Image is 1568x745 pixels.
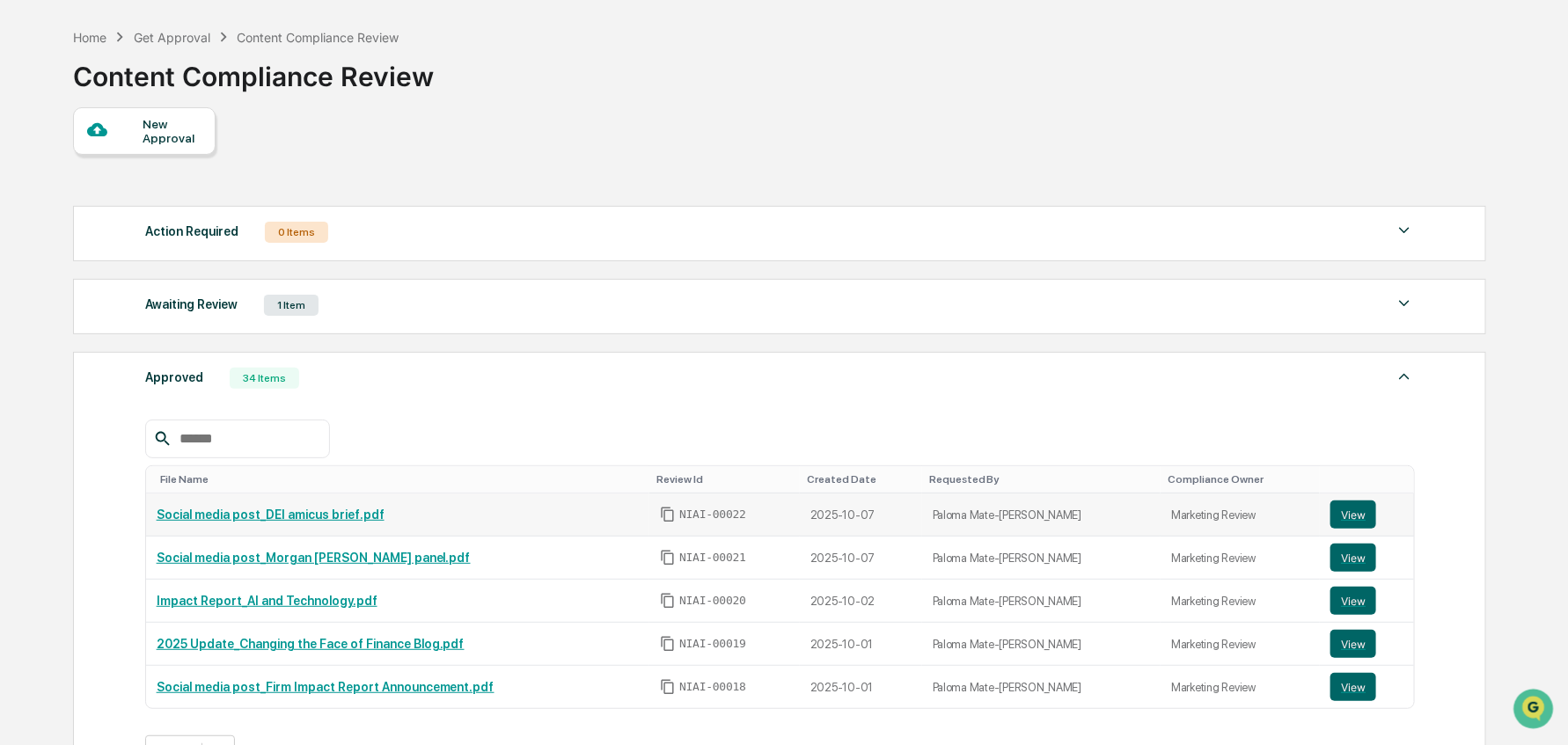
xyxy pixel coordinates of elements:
span: Copy Id [660,679,676,695]
div: 🗄️ [128,223,142,237]
div: Toggle SortBy [807,473,915,486]
iframe: Open customer support [1512,687,1559,734]
div: Toggle SortBy [160,473,643,486]
div: 1 Item [264,295,319,316]
a: Social media post_DEI amicus brief.pdf [157,508,385,522]
div: Start new chat [60,134,289,151]
a: Impact Report_AI and Technology.pdf [157,594,377,608]
button: View [1330,544,1376,572]
td: Marketing Review [1161,580,1320,623]
div: Action Required [145,220,238,243]
p: How can we help? [18,36,320,64]
td: 2025-10-02 [800,580,922,623]
div: Get Approval [134,30,210,45]
td: Paloma Mate-[PERSON_NAME] [922,623,1161,666]
td: 2025-10-07 [800,537,922,580]
button: View [1330,630,1376,658]
td: 2025-10-01 [800,623,922,666]
div: Toggle SortBy [1168,473,1313,486]
div: Home [73,30,106,45]
button: Start new chat [299,139,320,160]
td: 2025-10-01 [800,666,922,708]
span: Attestations [145,221,218,238]
span: NIAI-00020 [679,594,746,608]
a: Social media post_Firm Impact Report Announcement.pdf [157,680,495,694]
div: 34 Items [230,368,299,389]
span: Data Lookup [35,254,111,272]
a: 🖐️Preclearance [11,214,121,245]
img: 1746055101610-c473b297-6a78-478c-a979-82029cc54cd1 [18,134,49,165]
a: View [1330,630,1403,658]
img: caret [1394,366,1415,387]
td: 2025-10-07 [800,493,922,537]
span: Copy Id [660,507,676,522]
span: NIAI-00019 [679,637,746,651]
button: View [1330,587,1376,615]
span: Preclearance [35,221,114,238]
td: Paloma Mate-[PERSON_NAME] [922,537,1161,580]
div: Content Compliance Review [73,47,434,92]
a: View [1330,587,1403,615]
div: Approved [145,366,203,389]
div: New Approval [143,117,201,145]
div: 0 Items [265,222,328,243]
td: Marketing Review [1161,493,1320,537]
td: Marketing Review [1161,666,1320,708]
div: Toggle SortBy [929,473,1154,486]
a: Powered byPylon [124,296,213,310]
div: 🔎 [18,256,32,270]
span: Copy Id [660,550,676,566]
div: Awaiting Review [145,293,238,316]
td: Marketing Review [1161,537,1320,580]
td: Paloma Mate-[PERSON_NAME] [922,580,1161,623]
span: NIAI-00022 [679,508,746,522]
span: Pylon [175,297,213,310]
a: 🔎Data Lookup [11,247,118,279]
div: We're available if you need us! [60,151,223,165]
td: Paloma Mate-[PERSON_NAME] [922,493,1161,537]
a: 2025 Update_Changing the Face of Finance Blog.pdf [157,637,465,651]
a: View [1330,673,1403,701]
a: 🗄️Attestations [121,214,225,245]
a: View [1330,544,1403,572]
span: NIAI-00021 [679,551,746,565]
a: Social media post_Morgan [PERSON_NAME] panel.pdf [157,551,471,565]
td: Paloma Mate-[PERSON_NAME] [922,666,1161,708]
span: Copy Id [660,593,676,609]
div: Toggle SortBy [656,473,793,486]
button: View [1330,673,1376,701]
div: 🖐️ [18,223,32,237]
img: caret [1394,220,1415,241]
img: caret [1394,293,1415,314]
button: View [1330,500,1376,529]
div: Content Compliance Review [237,30,399,45]
div: Toggle SortBy [1334,473,1407,486]
td: Marketing Review [1161,623,1320,666]
a: View [1330,500,1403,529]
span: Copy Id [660,636,676,652]
span: NIAI-00018 [679,680,746,694]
